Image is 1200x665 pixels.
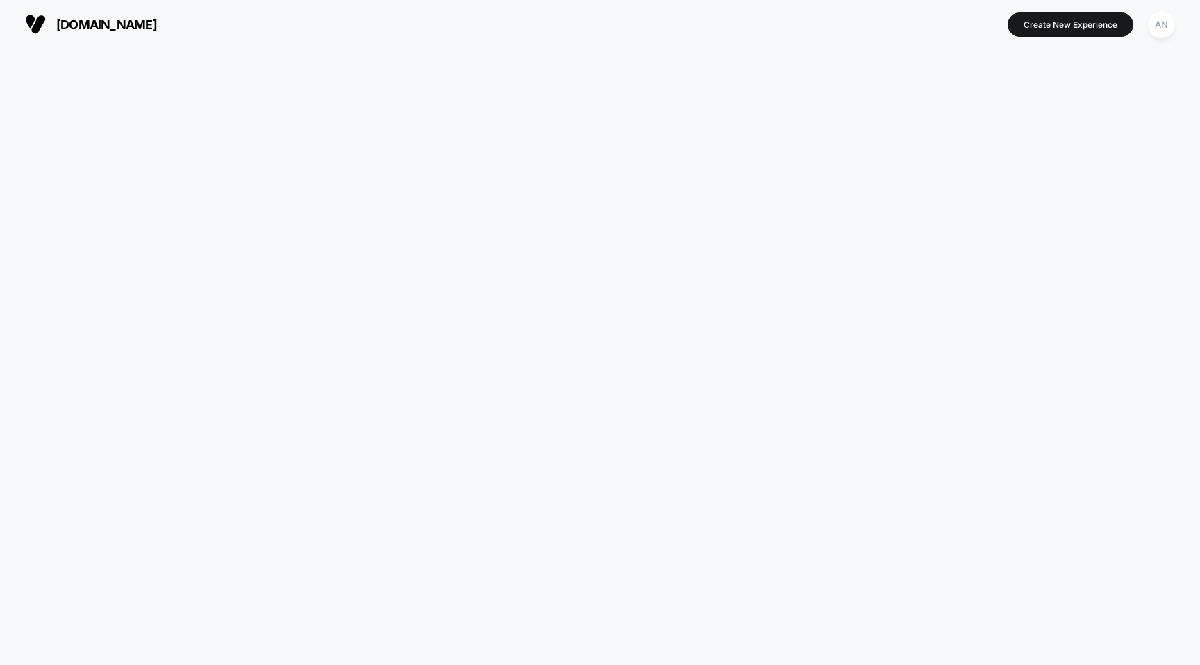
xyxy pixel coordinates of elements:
button: Create New Experience [1008,12,1133,37]
button: AN [1144,10,1179,39]
img: Visually logo [25,14,46,35]
span: [DOMAIN_NAME] [56,17,157,32]
button: [DOMAIN_NAME] [21,13,161,35]
div: AN [1148,11,1175,38]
